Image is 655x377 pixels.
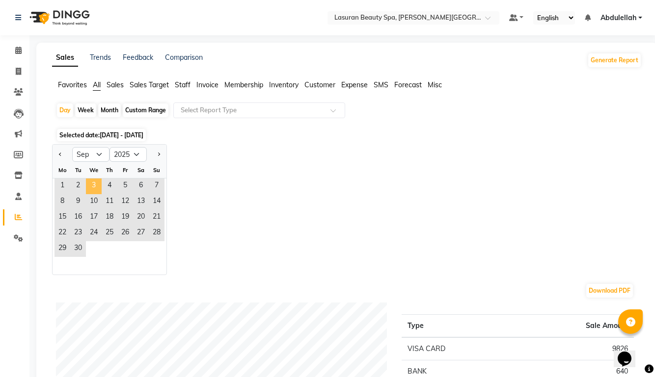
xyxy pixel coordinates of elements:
div: Fr [117,162,133,178]
span: Staff [175,80,191,89]
span: 25 [102,226,117,241]
span: 28 [149,226,164,241]
div: Saturday, September 27, 2025 [133,226,149,241]
span: 9 [70,194,86,210]
span: Inventory [269,80,299,89]
span: 5 [117,178,133,194]
span: All [93,80,101,89]
div: Tu [70,162,86,178]
span: Favorites [58,80,87,89]
span: 24 [86,226,102,241]
div: Friday, September 5, 2025 [117,178,133,194]
div: Saturday, September 13, 2025 [133,194,149,210]
span: 12 [117,194,133,210]
div: Wednesday, September 24, 2025 [86,226,102,241]
span: Membership [224,80,263,89]
span: Customer [304,80,335,89]
div: Sunday, September 28, 2025 [149,226,164,241]
div: Day [57,103,73,117]
span: 1 [55,178,70,194]
span: Selected date: [57,129,146,141]
span: Abdulellah [600,13,636,23]
span: 10 [86,194,102,210]
div: Thursday, September 18, 2025 [102,210,117,226]
span: 14 [149,194,164,210]
span: Sales Target [130,80,169,89]
div: Thursday, September 4, 2025 [102,178,117,194]
div: Saturday, September 6, 2025 [133,178,149,194]
span: 23 [70,226,86,241]
div: Monday, September 29, 2025 [55,241,70,257]
div: Sunday, September 21, 2025 [149,210,164,226]
div: Friday, September 26, 2025 [117,226,133,241]
span: SMS [374,80,388,89]
div: Su [149,162,164,178]
span: Invoice [196,80,218,89]
span: 4 [102,178,117,194]
span: Sales [107,80,124,89]
span: 13 [133,194,149,210]
select: Select year [109,147,147,162]
span: 3 [86,178,102,194]
div: Tuesday, September 30, 2025 [70,241,86,257]
iframe: chat widget [614,338,645,367]
button: Download PDF [586,284,633,298]
div: Sunday, September 7, 2025 [149,178,164,194]
div: Saturday, September 20, 2025 [133,210,149,226]
span: Forecast [394,80,422,89]
span: Expense [341,80,368,89]
span: 6 [133,178,149,194]
span: 2 [70,178,86,194]
button: Next month [155,147,163,162]
div: Monday, September 8, 2025 [55,194,70,210]
a: Sales [52,49,78,67]
div: Thursday, September 11, 2025 [102,194,117,210]
div: Wednesday, September 10, 2025 [86,194,102,210]
td: 9826 [513,337,634,360]
span: 18 [102,210,117,226]
div: Thursday, September 25, 2025 [102,226,117,241]
span: 21 [149,210,164,226]
span: 29 [55,241,70,257]
img: logo [25,4,92,31]
div: Wednesday, September 3, 2025 [86,178,102,194]
div: Week [75,103,96,117]
div: Tuesday, September 23, 2025 [70,226,86,241]
div: Monday, September 22, 2025 [55,226,70,241]
div: Tuesday, September 2, 2025 [70,178,86,194]
span: 30 [70,241,86,257]
span: 16 [70,210,86,226]
select: Select month [72,147,109,162]
a: Feedback [123,53,153,62]
span: 15 [55,210,70,226]
div: Wednesday, September 17, 2025 [86,210,102,226]
div: Th [102,162,117,178]
th: Type [402,315,513,338]
div: Mo [55,162,70,178]
a: Trends [90,53,111,62]
span: 19 [117,210,133,226]
span: 7 [149,178,164,194]
div: Custom Range [123,103,168,117]
div: Tuesday, September 9, 2025 [70,194,86,210]
div: We [86,162,102,178]
div: Sunday, September 14, 2025 [149,194,164,210]
div: Tuesday, September 16, 2025 [70,210,86,226]
button: Previous month [56,147,64,162]
span: 22 [55,226,70,241]
span: 8 [55,194,70,210]
span: 20 [133,210,149,226]
div: Monday, September 15, 2025 [55,210,70,226]
th: Sale Amount [513,315,634,338]
div: Monday, September 1, 2025 [55,178,70,194]
button: Generate Report [588,53,641,67]
div: Friday, September 19, 2025 [117,210,133,226]
span: 11 [102,194,117,210]
span: [DATE] - [DATE] [100,131,143,139]
span: 26 [117,226,133,241]
div: Friday, September 12, 2025 [117,194,133,210]
span: 17 [86,210,102,226]
a: Comparison [165,53,203,62]
td: VISA CARD [402,337,513,360]
span: 27 [133,226,149,241]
